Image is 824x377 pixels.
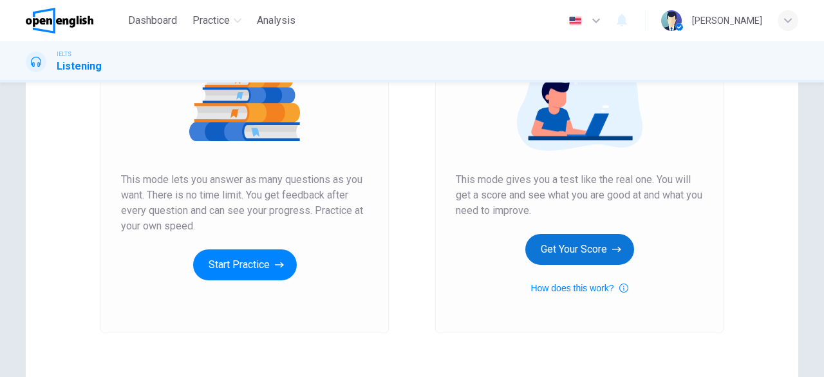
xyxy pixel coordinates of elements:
span: IELTS [57,50,71,59]
button: How does this work? [530,280,628,296]
span: Dashboard [128,13,177,28]
h1: Listening [57,59,102,74]
span: This mode gives you a test like the real one. You will get a score and see what you are good at a... [456,172,703,218]
span: Practice [192,13,230,28]
img: en [567,16,583,26]
button: Get Your Score [525,234,634,265]
button: Start Practice [193,249,297,280]
span: Analysis [257,13,295,28]
span: This mode lets you answer as many questions as you want. There is no time limit. You get feedback... [121,172,368,234]
img: OpenEnglish logo [26,8,93,34]
button: Dashboard [123,9,182,32]
button: Analysis [252,9,301,32]
img: Profile picture [661,10,682,31]
button: Practice [187,9,247,32]
div: [PERSON_NAME] [692,13,762,28]
a: OpenEnglish logo [26,8,123,34]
